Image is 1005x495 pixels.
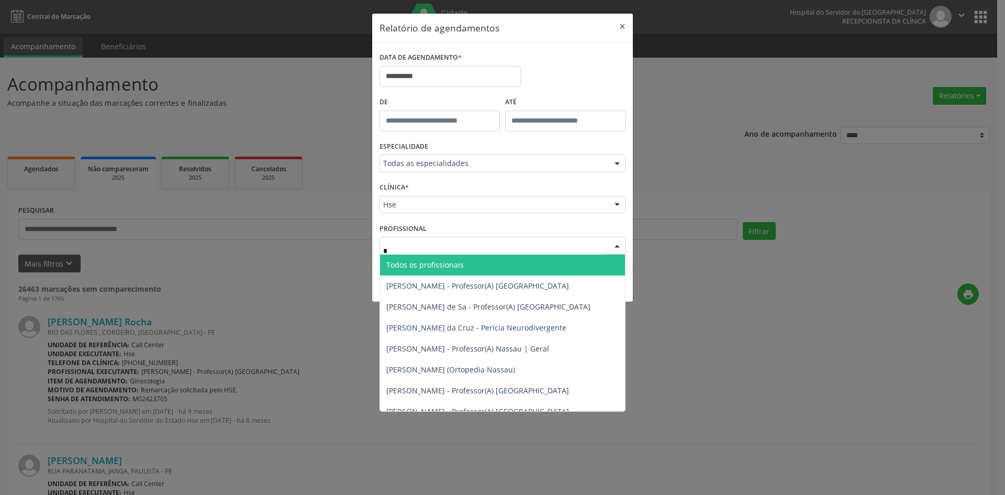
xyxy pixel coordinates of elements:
span: Todos os profissionais [386,260,464,270]
label: DATA DE AGENDAMENTO [379,50,462,66]
label: De [379,94,500,111]
span: [PERSON_NAME] da Cruz - Perícia Neurodivergente [386,323,566,333]
span: [PERSON_NAME] - Professor(A) [GEOGRAPHIC_DATA] [386,406,569,416]
span: [PERSON_NAME] - Professor(A) [GEOGRAPHIC_DATA] [386,386,569,395]
button: Close [612,14,633,39]
span: Todas as especialidades [383,158,604,169]
label: ESPECIALIDADE [379,139,428,155]
label: CLÍNICA [379,180,409,196]
h5: Relatório de agendamentos [379,21,499,35]
label: ATÉ [505,94,626,111]
label: PROFISSIONAL [379,221,427,237]
span: Hse [383,200,604,210]
span: [PERSON_NAME] - Professor(A) Nassau | Geral [386,344,549,354]
span: [PERSON_NAME] (Ortopedia Nassau) [386,365,515,375]
span: [PERSON_NAME] - Professor(A) [GEOGRAPHIC_DATA] [386,281,569,291]
span: [PERSON_NAME] de Sa - Professor(A) [GEOGRAPHIC_DATA] [386,302,590,312]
